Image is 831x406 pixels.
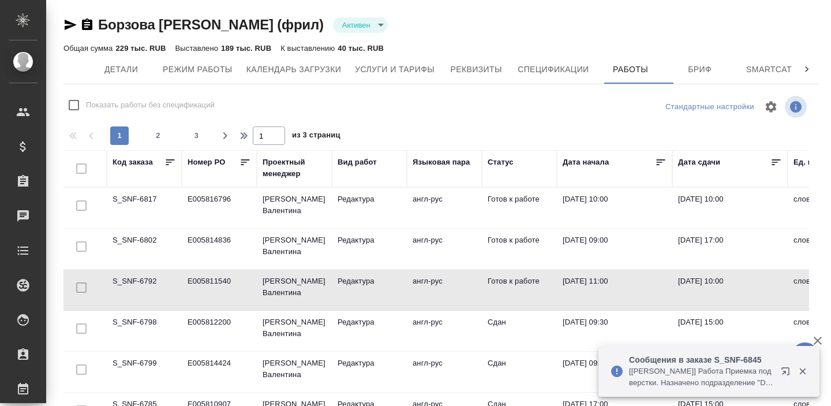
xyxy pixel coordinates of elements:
div: Статус [488,157,514,168]
td: S_SNF-6792 [107,270,182,310]
td: [PERSON_NAME] Валентина [257,311,332,351]
td: [DATE] 10:00 [672,270,788,310]
p: 189 тыс. RUB [221,44,271,53]
div: Дата сдачи [678,157,720,168]
p: Редактура [338,357,401,369]
span: Работы [603,62,658,77]
span: Услуги и тарифы [355,62,435,77]
span: 2 [149,130,167,141]
span: Реквизиты [448,62,504,77]
span: Бриф [672,62,728,77]
div: Ед. изм. [793,157,824,168]
p: Редактура [338,316,401,328]
div: Номер PO [188,157,225,168]
button: Открыть в новой вкладке [774,360,802,388]
div: Проектный менеджер [263,157,326,180]
td: E005812200 [182,311,257,351]
button: 2 [149,126,167,145]
td: [PERSON_NAME] Валентина [257,188,332,228]
p: Редактура [338,275,401,287]
div: Код заказа [113,157,153,168]
td: Готов к работе [482,188,557,228]
span: 3 [188,130,206,141]
div: Дата начала [563,157,609,168]
td: Сдан [482,352,557,392]
td: S_SNF-6817 [107,188,182,228]
p: К выставлению [280,44,338,53]
span: Smartcat [742,62,797,77]
td: [PERSON_NAME] Валентина [257,352,332,392]
td: E005811540 [182,270,257,310]
td: [PERSON_NAME] Валентина [257,270,332,310]
p: [[PERSON_NAME]] Работа Приемка подверстки. Назначено подразделение "DTPqa" [629,366,773,389]
p: Выставлено [175,44,222,53]
button: Активен [339,20,374,30]
td: [PERSON_NAME] Валентина [257,229,332,269]
p: 229 тыс. RUB [115,44,166,53]
span: Календарь загрузки [246,62,342,77]
td: [DATE] 17:00 [672,229,788,269]
div: Активен [333,17,388,33]
button: Скопировать ссылку [80,18,94,32]
span: Режим работы [163,62,233,77]
td: [DATE] 10:00 [557,188,672,228]
p: Редактура [338,234,401,246]
p: 40 тыс. RUB [338,44,384,53]
td: S_SNF-6798 [107,311,182,351]
span: Настроить таблицу [757,93,785,121]
td: E005816796 [182,188,257,228]
td: Готов к работе [482,229,557,269]
button: 3 [188,126,206,145]
div: split button [662,98,757,116]
div: Вид работ [338,157,377,168]
td: [DATE] 10:00 [672,188,788,228]
td: Сдан [482,311,557,351]
span: Показать работы без спецификаций [86,99,215,111]
td: S_SNF-6802 [107,229,182,269]
td: E005814424 [182,352,257,392]
button: Скопировать ссылку для ЯМессенджера [63,18,77,32]
button: Закрыть [791,366,814,377]
td: [DATE] 09:30 [557,311,672,351]
span: Посмотреть информацию [785,96,809,118]
td: англ-рус [407,311,482,351]
span: из 3 страниц [292,128,340,145]
a: Борзова [PERSON_NAME] (фрил) [98,17,324,32]
td: [DATE] 15:00 [672,311,788,351]
td: [DATE] 09:00 [557,229,672,269]
td: [DATE] 11:00 [557,270,672,310]
p: Сообщения в заказе S_SNF-6845 [629,354,773,366]
button: 🙏 [791,342,819,371]
td: Готов к работе [482,270,557,310]
td: [DATE] 09:01 [557,352,672,392]
td: англ-рус [407,188,482,228]
span: Спецификации [518,62,589,77]
td: англ-рус [407,352,482,392]
td: E005814836 [182,229,257,269]
td: S_SNF-6799 [107,352,182,392]
td: англ-рус [407,270,482,310]
p: Общая сумма [63,44,115,53]
span: Детали [93,62,149,77]
p: Редактура [338,193,401,205]
div: Языковая пара [413,157,470,168]
td: англ-рус [407,229,482,269]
